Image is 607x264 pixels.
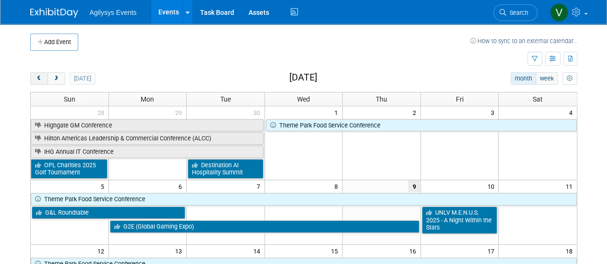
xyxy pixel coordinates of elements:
span: 16 [408,245,420,257]
span: 13 [174,245,186,257]
a: Destination AI Hospitality Summit [188,159,263,179]
button: week [536,72,558,85]
span: 30 [252,106,264,118]
span: 9 [408,180,420,192]
button: myCustomButton [562,72,577,85]
span: 11 [565,180,577,192]
img: Vaitiare Munoz [550,3,568,22]
span: Search [506,9,528,16]
span: 4 [568,106,577,118]
i: Personalize Calendar [567,76,573,82]
span: 14 [252,245,264,257]
img: ExhibitDay [30,8,78,18]
span: Wed [297,95,310,103]
a: Theme Park Food Service Conference [31,193,577,206]
button: Add Event [30,34,78,51]
a: UNLV M.E.N.U.S. 2025 - A Night Within the Stars [422,207,498,234]
button: next [48,72,65,85]
h2: [DATE] [289,72,317,83]
span: 5 [100,180,108,192]
a: Theme Park Food Service Conference [266,119,577,132]
a: G&L Roundtable [32,207,186,219]
span: Thu [376,95,387,103]
a: Search [493,4,537,21]
span: 3 [489,106,498,118]
span: 15 [330,245,342,257]
span: 2 [412,106,420,118]
a: Hilton Americas Leadership & Commercial Conference (ALCC) [31,132,263,145]
span: Fri [456,95,464,103]
a: Highgate GM Conference [31,119,263,132]
a: OPL Charities 2025 Golf Tournament [31,159,107,179]
span: 1 [333,106,342,118]
span: 8 [333,180,342,192]
span: 28 [96,106,108,118]
span: Tue [220,95,231,103]
span: 6 [178,180,186,192]
button: month [511,72,536,85]
span: Sun [64,95,75,103]
span: 18 [565,245,577,257]
span: Agilysys Events [90,9,137,16]
button: prev [30,72,48,85]
span: 29 [174,106,186,118]
a: G2E (Global Gaming Expo) [110,220,419,233]
span: 17 [486,245,498,257]
span: Sat [533,95,543,103]
span: 10 [486,180,498,192]
span: Mon [141,95,154,103]
span: 7 [256,180,264,192]
a: How to sync to an external calendar... [470,37,577,45]
button: [DATE] [70,72,95,85]
a: IHG Annual IT Conference [31,146,263,158]
span: 12 [96,245,108,257]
